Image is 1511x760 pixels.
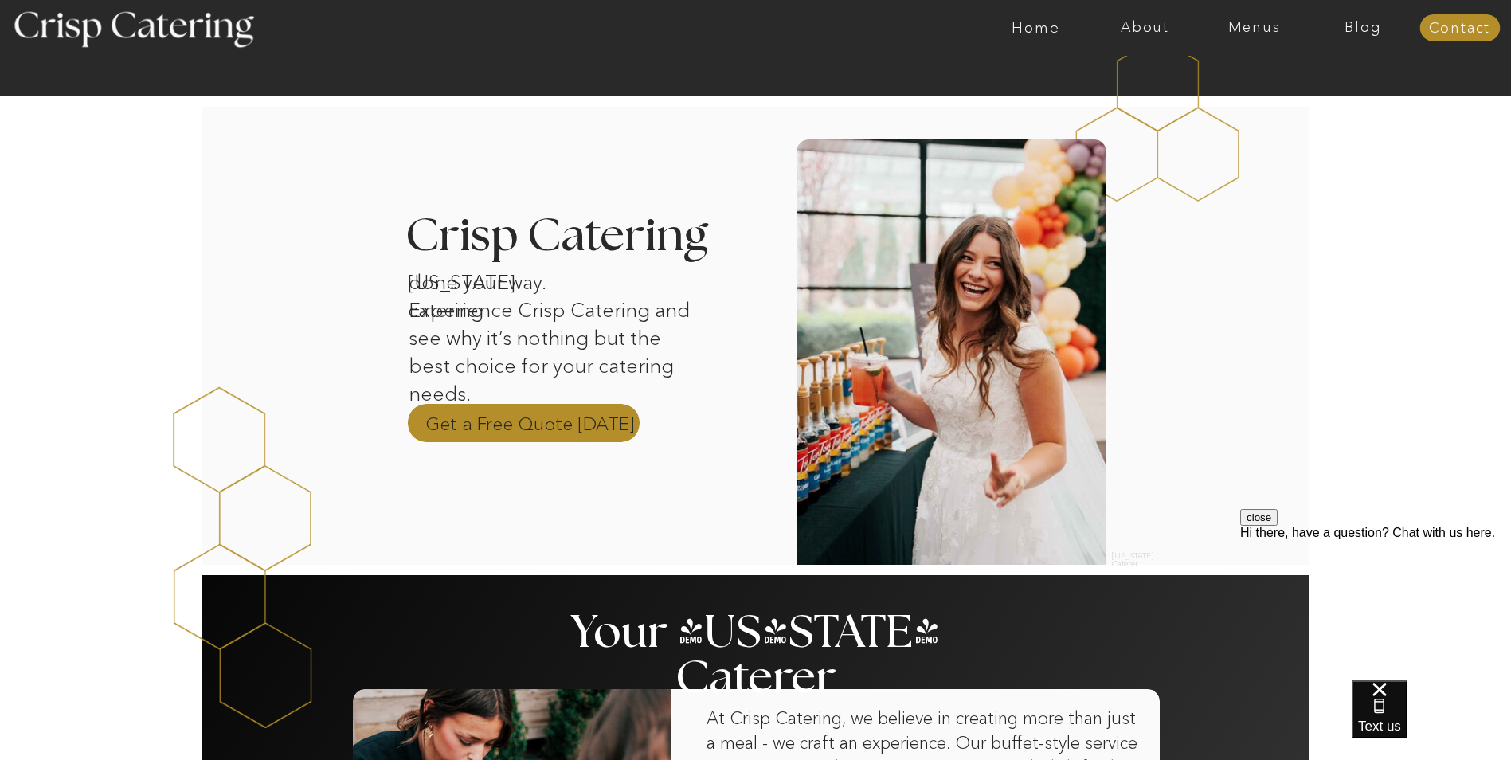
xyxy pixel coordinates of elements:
[408,268,573,289] h1: [US_STATE] catering
[409,268,699,370] p: done your way. Experience Crisp Catering and see why it’s nothing but the best choice for your ca...
[1090,20,1200,36] a: About
[1309,20,1418,36] a: Blog
[981,20,1090,36] a: Home
[1419,21,1500,37] a: Contact
[1240,509,1511,700] iframe: podium webchat widget prompt
[425,411,635,435] a: Get a Free Quote [DATE]
[568,610,944,641] h2: Your [US_STATE] Caterer
[405,214,749,261] h3: Crisp Catering
[1352,680,1511,760] iframe: podium webchat widget bubble
[1112,552,1161,561] h2: [US_STATE] Caterer
[1200,20,1309,36] a: Menus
